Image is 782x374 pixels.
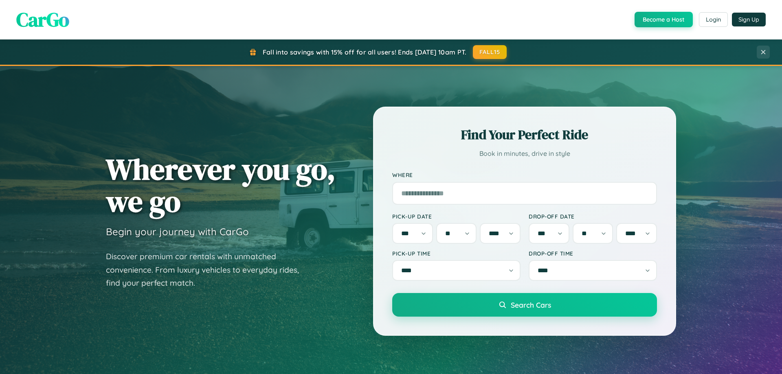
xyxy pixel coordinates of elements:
button: Sign Up [732,13,766,26]
span: CarGo [16,6,69,33]
label: Pick-up Date [392,213,521,220]
p: Book in minutes, drive in style [392,148,657,160]
label: Where [392,172,657,179]
label: Drop-off Date [529,213,657,220]
button: FALL15 [473,45,507,59]
label: Pick-up Time [392,250,521,257]
button: Login [699,12,728,27]
button: Become a Host [635,12,693,27]
h2: Find Your Perfect Ride [392,126,657,144]
span: Search Cars [511,300,551,309]
h1: Wherever you go, we go [106,153,336,217]
span: Fall into savings with 15% off for all users! Ends [DATE] 10am PT. [263,48,467,56]
h3: Begin your journey with CarGo [106,225,249,238]
button: Search Cars [392,293,657,317]
label: Drop-off Time [529,250,657,257]
p: Discover premium car rentals with unmatched convenience. From luxury vehicles to everyday rides, ... [106,250,310,290]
